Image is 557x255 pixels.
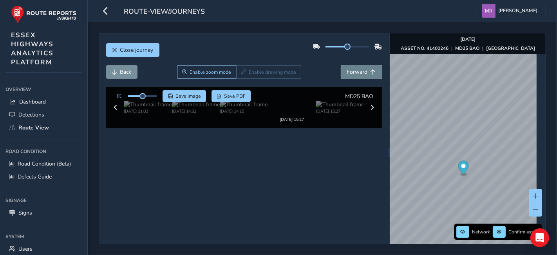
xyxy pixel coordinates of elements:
[508,229,540,235] span: Confirm assets
[18,245,33,253] span: Users
[220,106,268,112] div: [DATE] 14:15
[530,228,549,247] div: Open Intercom Messenger
[124,99,172,106] img: Thumbnail frame
[347,68,368,76] span: Forward
[345,93,374,100] span: MD25 BAO
[268,106,316,112] div: [DATE] 15:27
[5,170,82,183] a: Defects Guide
[316,99,364,106] img: Thumbnail frame
[472,229,490,235] span: Network
[177,65,236,79] button: Zoom
[11,5,76,23] img: rr logo
[268,99,316,106] img: Thumbnail frame
[172,99,220,106] img: Thumbnail frame
[316,106,364,112] div: [DATE] 15:27
[401,45,535,51] div: | |
[486,45,535,51] strong: [GEOGRAPHIC_DATA]
[172,106,220,112] div: [DATE] 14:32
[18,160,71,168] span: Road Condition (Beta)
[341,65,382,79] button: Forward
[18,173,52,180] span: Defects Guide
[401,45,448,51] strong: ASSET NO. 41400246
[5,108,82,121] a: Detections
[124,7,205,18] span: route-view/journeys
[212,90,251,102] button: PDF
[5,121,82,134] a: Route View
[482,4,496,18] img: diamond-layout
[220,99,268,106] img: Thumbnail frame
[106,43,159,57] button: Close journey
[458,161,469,177] div: Map marker
[18,111,44,118] span: Detections
[106,65,137,79] button: Back
[224,93,246,99] span: Save PDF
[5,231,82,242] div: System
[5,146,82,157] div: Road Condition
[5,95,82,108] a: Dashboard
[18,209,32,217] span: Signs
[190,69,231,75] span: Enable zoom mode
[18,124,49,131] span: Route View
[455,45,479,51] strong: MD25 BAO
[5,206,82,219] a: Signs
[460,36,476,42] strong: [DATE]
[482,4,540,18] button: [PERSON_NAME]
[19,98,46,106] span: Dashboard
[498,4,537,18] span: [PERSON_NAME]
[175,93,201,99] span: Save image
[124,106,172,112] div: [DATE] 11:02
[11,31,54,67] span: ESSEX HIGHWAYS ANALYTICS PLATFORM
[163,90,206,102] button: Save
[5,84,82,95] div: Overview
[120,68,132,76] span: Back
[120,46,154,54] span: Close journey
[5,157,82,170] a: Road Condition (Beta)
[5,195,82,206] div: Signage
